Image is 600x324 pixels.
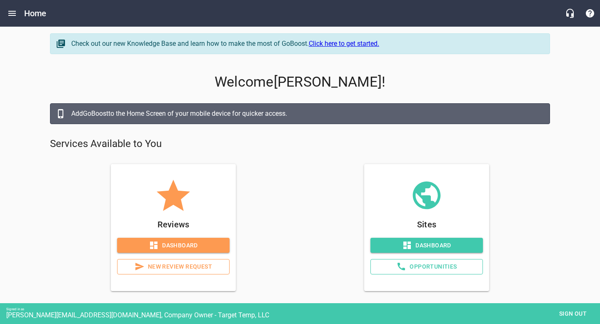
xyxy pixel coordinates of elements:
p: Reviews [117,218,230,231]
a: New Review Request [117,259,230,274]
div: Check out our new Knowledge Base and learn how to make the most of GoBoost. [71,39,541,49]
span: New Review Request [124,262,222,272]
a: Dashboard [117,238,230,253]
a: Dashboard [370,238,483,253]
button: Support Portal [580,3,600,23]
div: Signed in as [6,307,600,311]
a: Opportunities [370,259,483,274]
span: Dashboard [377,240,476,251]
a: Click here to get started. [309,40,379,47]
div: [PERSON_NAME][EMAIL_ADDRESS][DOMAIN_NAME], Company Owner - Target Temp, LLC [6,311,600,319]
p: Sites [370,218,483,231]
button: Live Chat [560,3,580,23]
p: Services Available to You [50,137,550,151]
div: Add GoBoost to the Home Screen of your mobile device for quicker access. [71,109,541,119]
span: Opportunities [377,262,476,272]
span: Sign out [555,309,590,319]
a: AddGoBoostto the Home Screen of your mobile device for quicker access. [50,103,550,124]
h6: Home [24,7,47,20]
button: Sign out [552,306,594,322]
button: Open drawer [2,3,22,23]
p: Welcome [PERSON_NAME] ! [50,74,550,90]
span: Dashboard [124,240,223,251]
